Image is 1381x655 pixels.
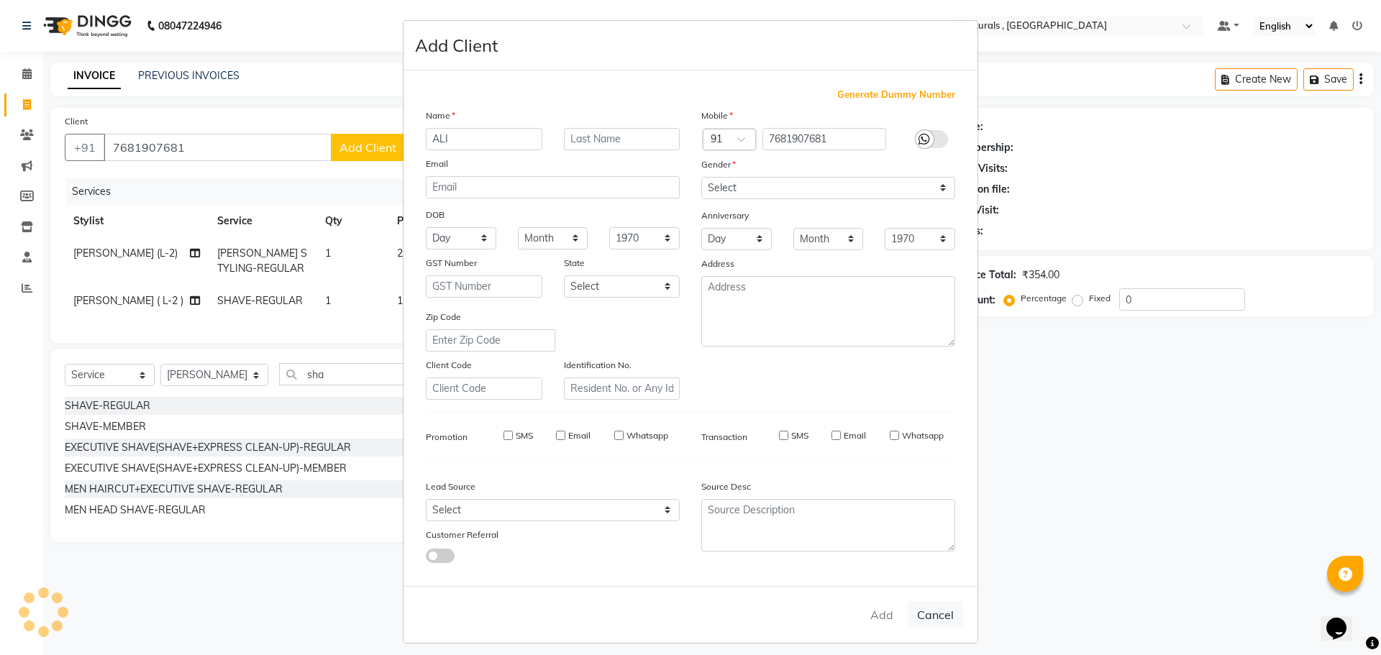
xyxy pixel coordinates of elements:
input: First Name [426,128,542,150]
h4: Add Client [415,32,498,58]
label: Address [701,257,734,270]
label: Gender [701,158,736,171]
label: Email [844,429,866,442]
label: Zip Code [426,311,461,324]
label: SMS [791,429,808,442]
label: Name [426,109,455,122]
label: Transaction [701,431,747,444]
label: State [564,257,585,270]
label: Whatsapp [902,429,944,442]
label: Identification No. [564,359,632,372]
label: Email [426,157,448,170]
iframe: chat widget [1321,597,1367,641]
label: GST Number [426,257,477,270]
input: Client Code [426,377,542,400]
span: Generate Dummy Number [837,88,955,102]
input: Mobile [762,128,887,150]
label: Source Desc [701,480,751,493]
input: Resident No. or Any Id [564,377,680,400]
label: Mobile [701,109,733,122]
label: Whatsapp [626,429,668,442]
label: Lead Source [426,480,475,493]
label: SMS [516,429,533,442]
label: Customer Referral [426,528,498,541]
button: Cancel [908,601,963,628]
input: GST Number [426,275,542,298]
label: Promotion [426,431,468,444]
label: Anniversary [701,209,749,222]
input: Last Name [564,128,680,150]
input: Enter Zip Code [426,329,555,352]
label: DOB [426,209,445,221]
label: Client Code [426,359,472,372]
input: Email [426,176,680,198]
label: Email [568,429,591,442]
